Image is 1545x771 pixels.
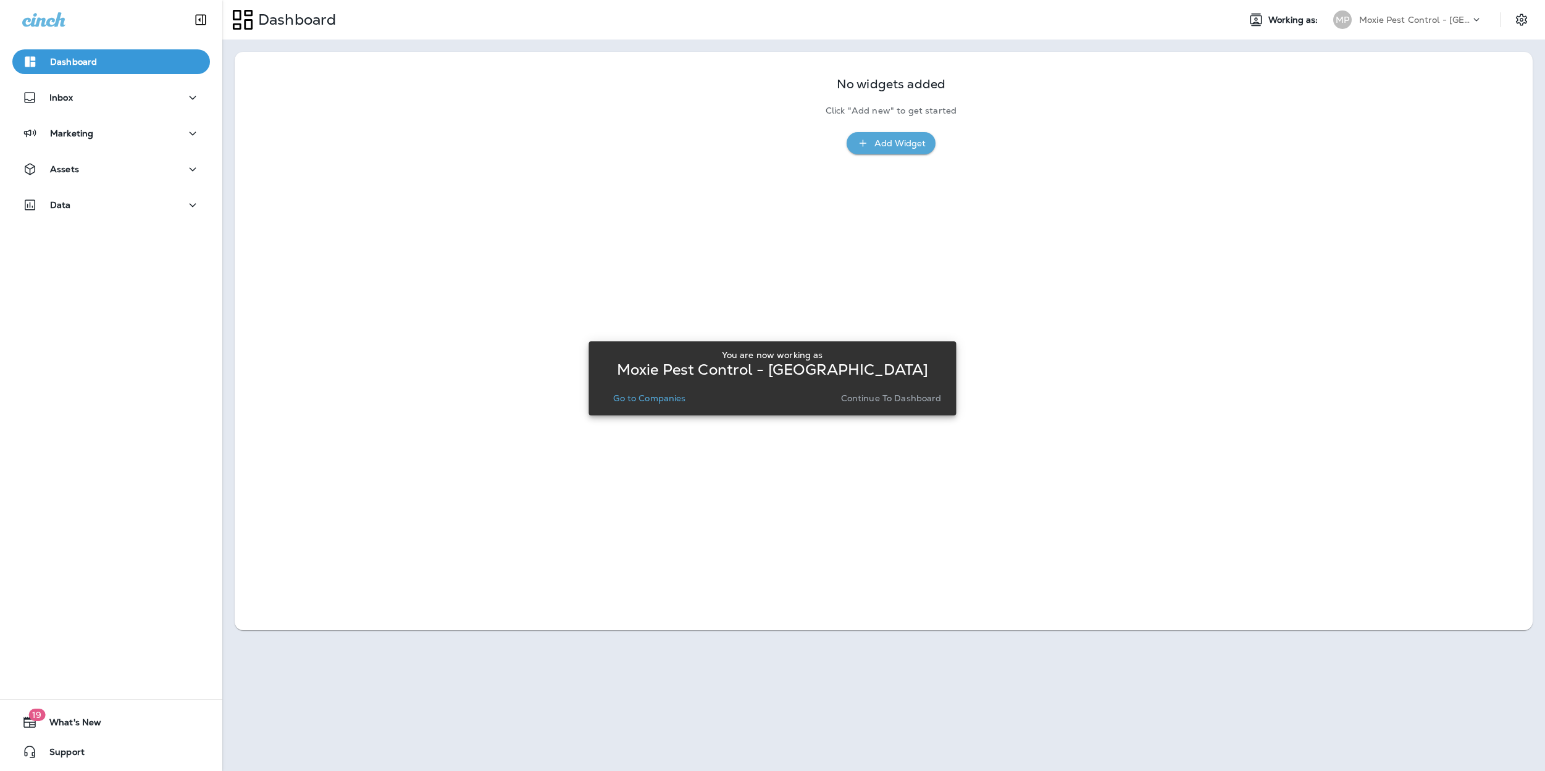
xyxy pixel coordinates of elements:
p: You are now working as [722,350,823,360]
button: Assets [12,157,210,181]
button: Support [12,740,210,764]
span: Support [37,747,85,762]
p: Assets [50,164,79,174]
button: Collapse Sidebar [183,7,218,32]
span: What's New [37,717,101,732]
button: Marketing [12,121,210,146]
p: Moxie Pest Control - [GEOGRAPHIC_DATA] [1359,15,1470,25]
p: Marketing [50,128,93,138]
p: Dashboard [253,10,336,29]
button: Inbox [12,85,210,110]
p: Inbox [49,93,73,102]
span: Working as: [1268,15,1321,25]
button: Dashboard [12,49,210,74]
button: Data [12,193,210,217]
button: Go to Companies [608,390,690,407]
p: Continue to Dashboard [841,393,942,403]
button: 19What's New [12,710,210,735]
button: Continue to Dashboard [836,390,947,407]
p: Dashboard [50,57,97,67]
div: MP [1333,10,1352,29]
span: 19 [28,709,45,721]
button: Settings [1510,9,1533,31]
p: Go to Companies [613,393,685,403]
p: Moxie Pest Control - [GEOGRAPHIC_DATA] [617,365,928,375]
p: Data [50,200,71,210]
